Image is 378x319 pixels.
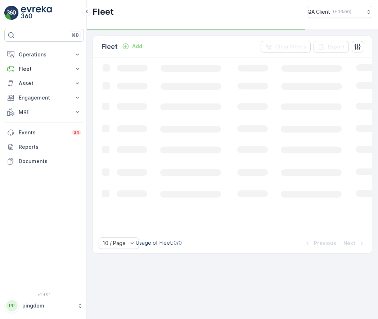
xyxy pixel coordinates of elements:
[93,6,114,18] p: Fleet
[343,240,355,247] p: Next
[303,239,337,248] button: Previous
[307,6,372,18] button: QA Client(+03:00)
[4,6,19,20] img: logo
[19,129,68,136] p: Events
[19,80,69,87] p: Asset
[73,130,80,135] p: 34
[19,158,81,165] p: Documents
[4,62,84,76] button: Fleet
[314,240,336,247] p: Previous
[4,91,84,105] button: Engagement
[4,140,84,154] a: Reports
[275,43,306,50] p: Clear Filters
[4,292,84,297] span: v 1.48.1
[4,125,84,140] a: Events34
[261,41,311,52] button: Clear Filters
[4,154,84,168] a: Documents
[132,43,142,50] p: Add
[6,300,18,311] div: PP
[343,239,366,248] button: Next
[72,32,79,38] p: ⌘B
[333,9,351,15] p: ( +03:00 )
[136,239,182,246] p: Usage of Fleet : 0/0
[307,8,330,15] p: QA Client
[19,108,69,116] p: MRF
[119,42,145,51] button: Add
[314,41,349,52] button: Export
[328,43,345,50] p: Export
[4,298,84,313] button: PPpingdom
[19,51,69,58] p: Operations
[4,105,84,119] button: MRF
[22,302,74,309] p: pingdom
[102,42,118,52] p: Fleet
[21,6,52,20] img: logo_light-DOdMpM7g.png
[4,76,84,91] button: Asset
[19,94,69,101] p: Engagement
[19,65,69,73] p: Fleet
[19,143,81,151] p: Reports
[4,47,84,62] button: Operations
